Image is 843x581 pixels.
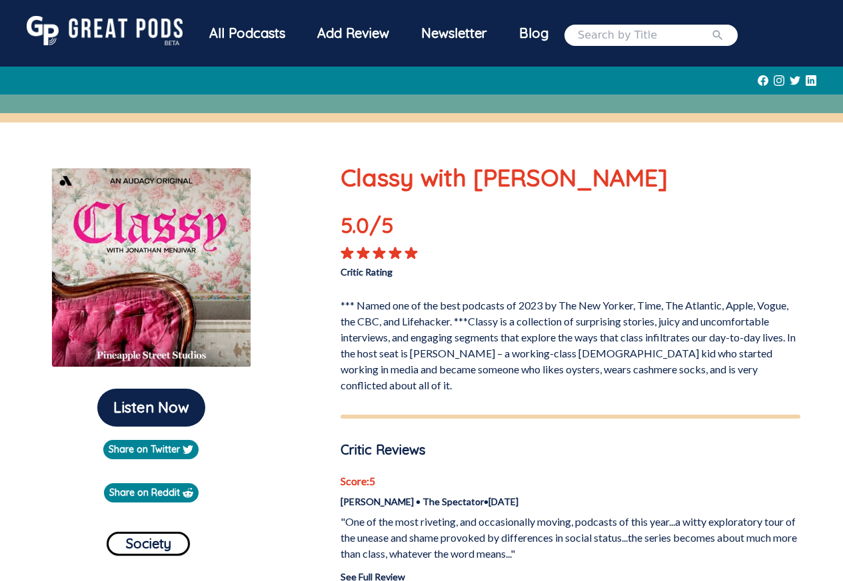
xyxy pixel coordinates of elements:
[341,292,800,393] p: *** Named one of the best podcasts of 2023 by The New Yorker, Time, The Atlantic, Apple, Vogue, t...
[405,16,503,51] div: Newsletter
[503,16,564,51] a: Blog
[51,168,251,367] img: Classy with Jonathan Menjivar
[341,260,570,279] p: Critic Rating
[103,440,199,459] a: Share on Twitter
[578,27,711,43] input: Search by Title
[104,483,199,502] a: Share on Reddit
[405,16,503,54] a: Newsletter
[341,160,800,196] p: Classy with [PERSON_NAME]
[107,532,190,556] button: Society
[27,16,183,45] img: GreatPods
[341,209,432,246] p: 5.0 /5
[193,16,301,51] div: All Podcasts
[193,16,301,54] a: All Podcasts
[301,16,405,51] a: Add Review
[341,494,800,508] p: [PERSON_NAME] • The Spectator • [DATE]
[341,514,800,562] p: "One of the most riveting, and occasionally moving, podcasts of this year...a witty exploratory t...
[107,526,190,556] a: Society
[341,473,800,489] p: Score: 5
[341,440,800,460] p: Critic Reviews
[97,389,205,427] button: Listen Now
